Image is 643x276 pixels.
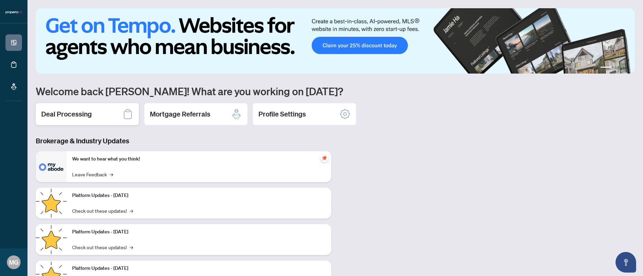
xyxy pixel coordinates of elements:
img: Platform Updates - July 8, 2025 [36,224,67,255]
p: Platform Updates - [DATE] [72,192,326,199]
h1: Welcome back [PERSON_NAME]! What are you working on [DATE]? [36,85,635,98]
span: → [130,243,133,251]
span: pushpin [320,154,329,162]
h2: Deal Processing [41,109,92,119]
p: Platform Updates - [DATE] [72,265,326,272]
a: Check out these updates!→ [72,243,133,251]
img: Platform Updates - July 21, 2025 [36,188,67,219]
button: 3 [620,67,622,69]
img: logo [5,10,22,14]
h2: Profile Settings [258,109,306,119]
h2: Mortgage Referrals [150,109,210,119]
span: MG [9,257,19,267]
button: 2 [614,67,617,69]
p: We want to hear what you think! [72,155,326,163]
img: We want to hear what you think! [36,151,67,182]
span: → [110,170,113,178]
span: → [130,207,133,214]
img: Slide 0 [36,8,635,74]
p: Platform Updates - [DATE] [72,228,326,236]
button: 1 [600,67,611,69]
h3: Brokerage & Industry Updates [36,136,331,146]
button: 4 [625,67,628,69]
button: Open asap [616,252,636,273]
a: Check out these updates!→ [72,207,133,214]
a: Leave Feedback→ [72,170,113,178]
